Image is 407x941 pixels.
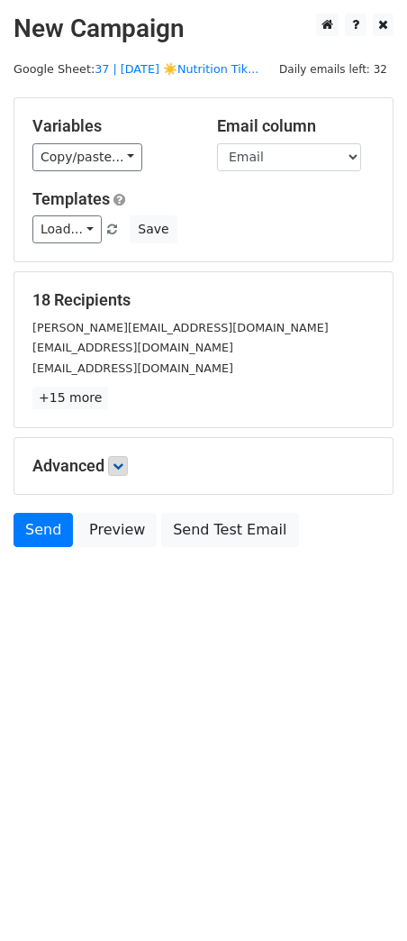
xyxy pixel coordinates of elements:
[317,854,407,941] iframe: Chat Widget
[32,143,142,171] a: Copy/paste...
[32,341,233,354] small: [EMAIL_ADDRESS][DOMAIN_NAME]
[273,62,393,76] a: Daily emails left: 32
[32,321,329,334] small: [PERSON_NAME][EMAIL_ADDRESS][DOMAIN_NAME]
[14,62,258,76] small: Google Sheet:
[14,513,73,547] a: Send
[32,361,233,375] small: [EMAIL_ADDRESS][DOMAIN_NAME]
[273,59,393,79] span: Daily emails left: 32
[217,116,375,136] h5: Email column
[32,387,108,409] a: +15 more
[32,290,375,310] h5: 18 Recipients
[95,62,258,76] a: 37 | [DATE] ☀️Nutrition Tik...
[130,215,176,243] button: Save
[32,215,102,243] a: Load...
[32,116,190,136] h5: Variables
[32,189,110,208] a: Templates
[32,456,375,476] h5: Advanced
[14,14,393,44] h2: New Campaign
[161,513,298,547] a: Send Test Email
[77,513,157,547] a: Preview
